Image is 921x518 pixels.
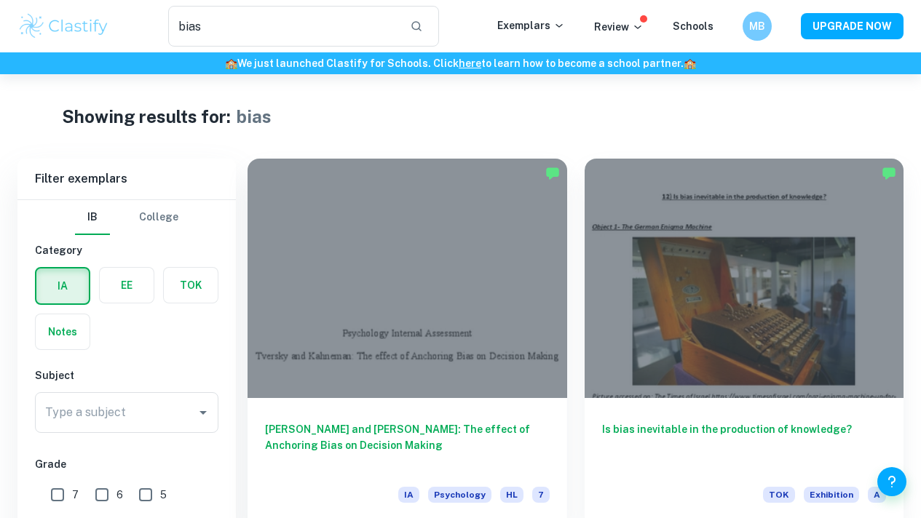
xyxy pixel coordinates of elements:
span: 6 [116,487,123,503]
button: IA [36,268,89,303]
button: IB [75,200,110,235]
button: UPGRADE NOW [801,13,904,39]
span: 🏫 [225,57,237,69]
button: Help and Feedback [877,467,906,496]
span: 7 [532,487,550,503]
h6: Grade [35,456,218,472]
h1: bias [237,103,272,129]
span: A [868,487,886,503]
button: TOK [164,268,218,303]
span: TOK [763,487,795,503]
h6: Subject [35,367,218,383]
h6: MB [749,18,766,34]
input: Search for any exemplars... [168,6,398,47]
span: IA [398,487,419,503]
h6: Is bias inevitable in the production of knowledge? [602,421,887,469]
button: Open [193,402,213,423]
span: HL [500,487,523,503]
a: here [459,57,481,69]
img: Clastify logo [17,12,110,41]
span: Psychology [428,487,491,503]
span: 7 [72,487,79,503]
p: Exemplars [497,17,565,33]
h6: We just launched Clastify for Schools. Click to learn how to become a school partner. [3,55,918,71]
button: College [139,200,178,235]
button: EE [100,268,154,303]
button: MB [743,12,772,41]
h6: [PERSON_NAME] and [PERSON_NAME]: The effect of Anchoring Bias on Decision Making [265,421,550,469]
div: Filter type choice [75,200,178,235]
img: Marked [545,166,560,180]
h6: Filter exemplars [17,159,236,199]
h6: Category [35,242,218,258]
span: 5 [160,487,167,503]
span: Exhibition [804,487,859,503]
button: Notes [36,314,90,349]
a: Schools [673,20,714,32]
h1: Showing results for: [62,103,231,129]
img: Marked [882,166,896,180]
p: Review [594,19,644,35]
span: 🏫 [684,57,696,69]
